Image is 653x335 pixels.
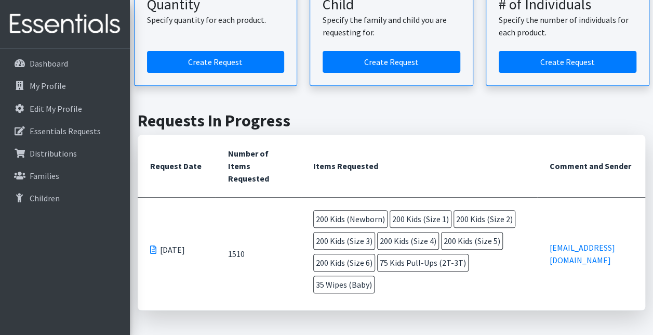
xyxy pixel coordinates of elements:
a: Dashboard [4,53,126,74]
h2: Requests In Progress [138,111,645,131]
p: Children [30,193,60,203]
span: 200 Kids (Size 3) [313,232,375,250]
a: Create a request for a child or family [323,51,460,73]
p: Specify quantity for each product. [147,14,285,26]
span: 75 Kids Pull-Ups (2T-3T) [377,254,469,272]
a: Create a request by quantity [147,51,285,73]
span: 200 Kids (Size 2) [454,210,515,228]
p: Edit My Profile [30,104,82,114]
a: Children [4,188,126,209]
p: Essentials Requests [30,126,101,136]
p: Families [30,171,59,181]
th: Request Date [138,135,216,198]
p: My Profile [30,81,66,91]
span: 200 Kids (Newborn) [313,210,388,228]
a: Essentials Requests [4,121,126,141]
th: Items Requested [301,135,537,198]
span: 200 Kids (Size 4) [377,232,439,250]
span: 35 Wipes (Baby) [313,276,375,293]
span: [DATE] [160,243,185,256]
p: Dashboard [30,58,68,69]
a: My Profile [4,75,126,96]
th: Comment and Sender [537,135,645,198]
span: 200 Kids (Size 6) [313,254,375,272]
p: Distributions [30,148,77,159]
a: Families [4,165,126,186]
a: [EMAIL_ADDRESS][DOMAIN_NAME] [550,242,615,265]
a: Distributions [4,143,126,164]
span: 200 Kids (Size 5) [441,232,503,250]
a: Create a request by number of individuals [499,51,636,73]
span: 200 Kids (Size 1) [390,210,451,228]
td: 1510 [216,198,301,311]
a: Edit My Profile [4,98,126,119]
th: Number of Items Requested [216,135,301,198]
p: Specify the number of individuals for each product. [499,14,636,38]
img: HumanEssentials [4,7,126,42]
p: Specify the family and child you are requesting for. [323,14,460,38]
